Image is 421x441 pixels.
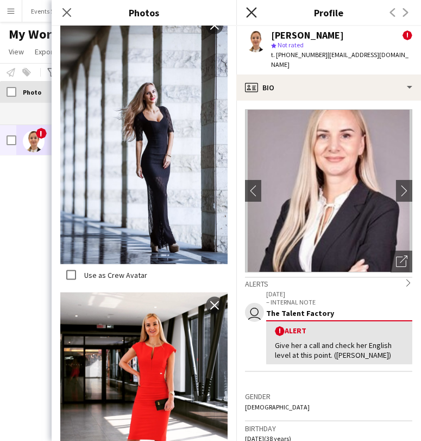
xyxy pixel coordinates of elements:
div: Give her a call and check her English level at this point. ([PERSON_NAME]) [275,340,404,360]
h3: Birthday [245,424,412,433]
h3: Photos [52,5,236,20]
h3: Gender [245,392,412,401]
div: Bio [236,74,421,101]
div: Open photos pop-in [391,251,412,272]
span: My Workforce [9,26,89,42]
p: [DATE] [266,290,412,298]
img: Crew avatar or photo [245,109,412,272]
span: [DEMOGRAPHIC_DATA] [245,403,310,411]
span: t. [PHONE_NUMBER] [271,51,328,59]
label: Use as Crew Avatar [82,270,147,280]
span: ! [403,30,412,40]
app-action-btn: Advanced filters [45,66,58,79]
a: View [4,45,28,59]
div: The Talent Factory [266,308,412,318]
span: View [9,47,24,57]
button: Events Staffing Board [22,1,99,22]
span: ! [275,326,285,336]
span: Not rated [278,41,304,49]
span: Photo [23,88,41,96]
div: Alert [275,326,404,336]
span: Export [35,47,56,57]
img: Crew photo 767267 [60,13,228,264]
div: [PERSON_NAME] [271,30,344,40]
p: – INTERNAL NOTE [266,298,412,306]
div: Alerts [245,277,412,289]
h3: Profile [236,5,421,20]
span: ! [36,128,47,139]
a: Export [30,45,60,59]
span: | [EMAIL_ADDRESS][DOMAIN_NAME] [271,51,409,69]
img: Raisa Skadorava [23,131,45,152]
